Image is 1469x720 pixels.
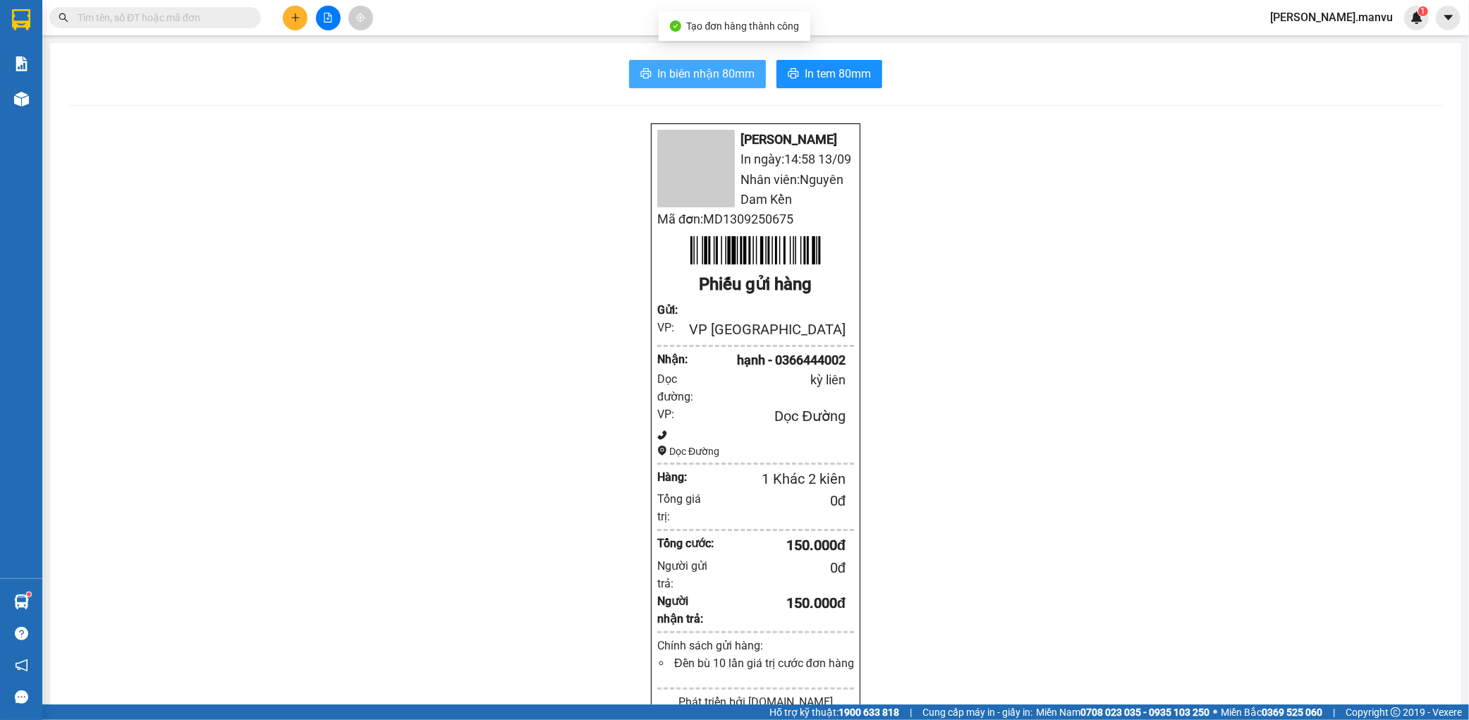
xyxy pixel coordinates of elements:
span: ⚪️ [1213,709,1217,715]
img: logo-vxr [12,9,30,30]
img: warehouse-icon [14,594,29,609]
div: VP: [657,405,682,423]
strong: 0708 023 035 - 0935 103 250 [1080,707,1209,718]
div: Phát triển bởi [DOMAIN_NAME] [657,693,853,711]
button: printerIn tem 80mm [776,60,882,88]
span: caret-down [1442,11,1455,24]
li: Nhân viên: Nguyên Dam Kền [657,170,853,210]
li: Đền bù 10 lần giá trị cước đơn hàng [671,654,853,672]
div: Dọc đường: [657,370,707,405]
button: aim [348,6,373,30]
div: Phiếu gửi hàng [657,271,853,298]
div: Người gửi trả: [657,557,714,592]
div: Chính sách gửi hàng: [657,637,853,654]
span: In biên nhận 80mm [657,65,755,83]
span: Tạo đơn hàng thành công [687,20,800,32]
div: hạnh - 0366444002 [682,350,846,370]
span: printer [788,68,799,81]
div: kỳ liên [707,370,846,390]
div: 0 đ [714,490,846,512]
span: [PERSON_NAME].manvu [1259,8,1404,26]
li: In ngày: 12:55 13/09 [7,104,164,124]
span: Cung cấp máy in - giấy in: [922,704,1032,720]
span: printer [640,68,652,81]
div: Tổng giá trị: [657,490,714,525]
span: check-circle [670,20,681,32]
img: icon-new-feature [1410,11,1423,24]
div: Dọc Đường [657,444,853,459]
li: In ngày: 14:58 13/09 [657,150,853,169]
span: environment [657,446,667,456]
div: Tổng cước: [657,535,714,552]
button: file-add [316,6,341,30]
div: 150.000 đ [714,592,846,614]
sup: 1 [27,592,31,597]
span: search [59,13,68,23]
div: 0 đ [714,557,846,579]
span: Miền Nam [1036,704,1209,720]
button: plus [283,6,307,30]
img: warehouse-icon [14,92,29,106]
div: Người nhận trả: [657,592,714,628]
div: Nhận : [657,350,682,368]
button: printerIn biên nhận 80mm [629,60,766,88]
span: 1 [1420,6,1425,16]
span: message [15,690,28,704]
div: VP [GEOGRAPHIC_DATA] [682,319,846,341]
span: file-add [323,13,333,23]
span: | [910,704,912,720]
div: Dọc Đường [682,405,846,427]
img: solution-icon [14,56,29,71]
span: Hỗ trợ kỹ thuật: [769,704,899,720]
div: VP: [657,319,682,336]
div: 150.000 đ [714,535,846,556]
span: notification [15,659,28,672]
div: 1 Khác 2 kiên [698,468,846,490]
li: [PERSON_NAME] [7,85,164,104]
span: question-circle [15,627,28,640]
li: [PERSON_NAME] [657,130,853,150]
strong: 1900 633 818 [839,707,899,718]
span: | [1333,704,1335,720]
span: Miền Bắc [1221,704,1322,720]
input: Tìm tên, số ĐT hoặc mã đơn [78,10,244,25]
div: Gửi : [657,301,682,319]
button: caret-down [1436,6,1461,30]
span: aim [355,13,365,23]
sup: 1 [1418,6,1428,16]
li: Mã đơn: MD1309250675 [657,209,853,229]
span: copyright [1391,707,1401,717]
span: In tem 80mm [805,65,871,83]
span: phone [657,430,667,440]
div: Hàng: [657,468,698,486]
strong: 0369 525 060 [1262,707,1322,718]
span: plus [291,13,300,23]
